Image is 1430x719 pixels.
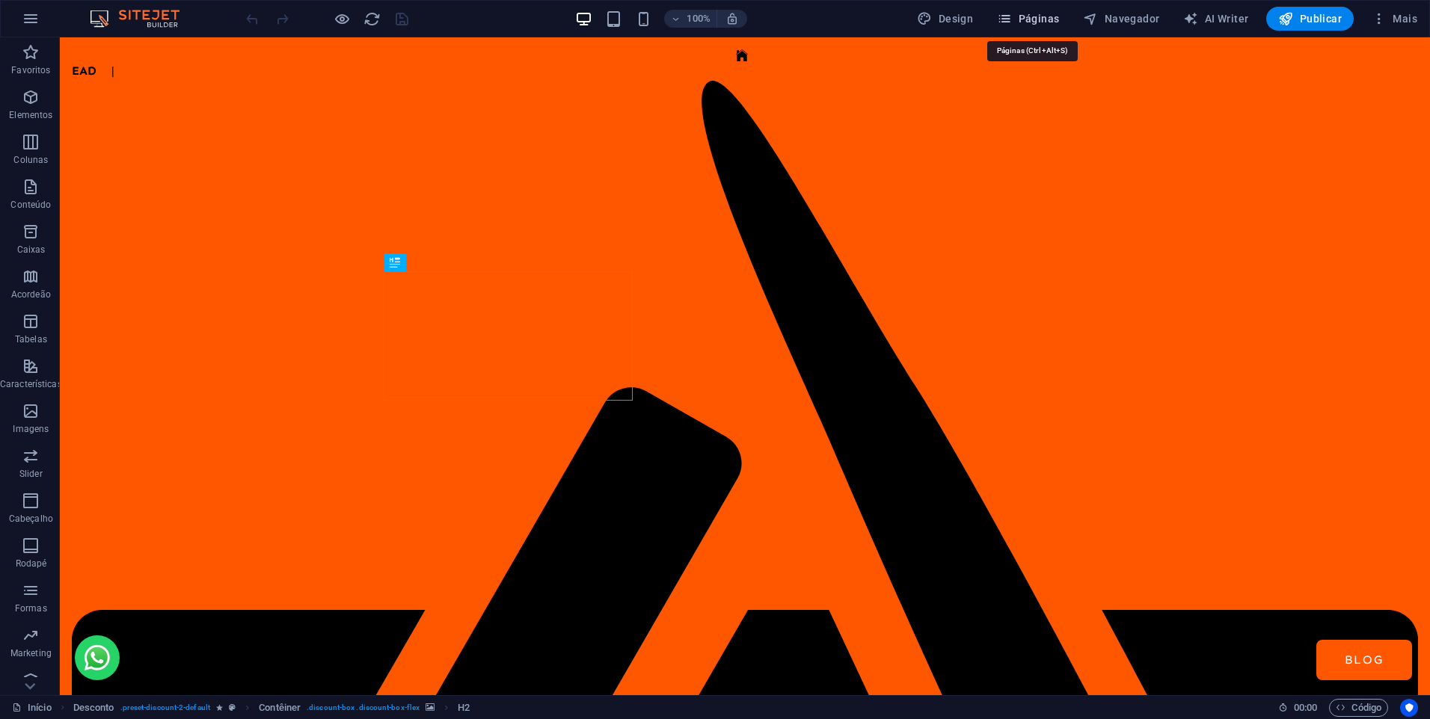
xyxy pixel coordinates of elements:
[15,598,60,643] a: Fale conosco pelo WhatsApp
[15,602,47,614] p: Formas
[1077,7,1165,31] button: Navegador
[333,10,351,28] button: Clique aqui para sair do modo de visualização e continuar editando
[229,703,236,712] i: Este elemento é uma predefinição personalizável
[1278,699,1318,717] h6: Tempo de sessão
[19,468,43,480] p: Slider
[725,12,739,25] i: Ao redimensionar, ajusta automaticamente o nível de zoom para caber no dispositivo escolhido.
[911,7,979,31] button: Design
[1183,11,1248,26] span: AI Writer
[10,647,52,659] p: Marketing
[363,10,381,28] button: reload
[73,699,470,717] nav: breadcrumb
[13,154,48,166] p: Colunas
[10,199,51,211] p: Conteúdo
[86,10,198,28] img: Editor Logo
[1304,702,1307,713] span: :
[664,10,717,28] button: 100%
[997,11,1059,26] span: Páginas
[12,699,52,717] a: Clique para cancelar a seleção. Clique duas vezes para abrir as Páginas
[1083,11,1159,26] span: Navegador
[216,703,223,712] i: O elemento contém uma animação
[17,244,46,256] p: Caixas
[917,11,973,26] span: Design
[1278,11,1342,26] span: Publicar
[1372,11,1417,26] span: Mais
[1400,699,1418,717] button: Usercentrics
[363,10,381,28] i: Recarregar página
[687,10,711,28] h6: 100%
[11,288,51,300] p: Acordeão
[11,64,50,76] p: Favoritos
[15,333,47,345] p: Tabelas
[259,699,301,717] span: Clique para selecionar. Clique duas vezes para editar
[458,699,470,717] span: Clique para selecionar. Clique duas vezes para editar
[426,703,435,712] i: Este elemento contém um plano de fundo
[73,699,114,717] span: Clique para selecionar. Clique duas vezes para editar
[1177,7,1254,31] button: AI Writer
[991,7,1065,31] button: Páginas
[307,699,420,717] span: . discount-box .discount-box-flex
[13,423,49,435] p: Imagens
[16,558,47,570] p: Rodapé
[120,699,210,717] span: . preset-discount-2-default
[9,513,53,525] p: Cabeçalho
[22,605,52,635] img: WhatsApp
[9,109,52,121] p: Elementos
[1336,699,1381,717] span: Código
[1294,699,1317,717] span: 00 00
[1266,7,1354,31] button: Publicar
[1366,7,1423,31] button: Mais
[1329,699,1388,717] button: Código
